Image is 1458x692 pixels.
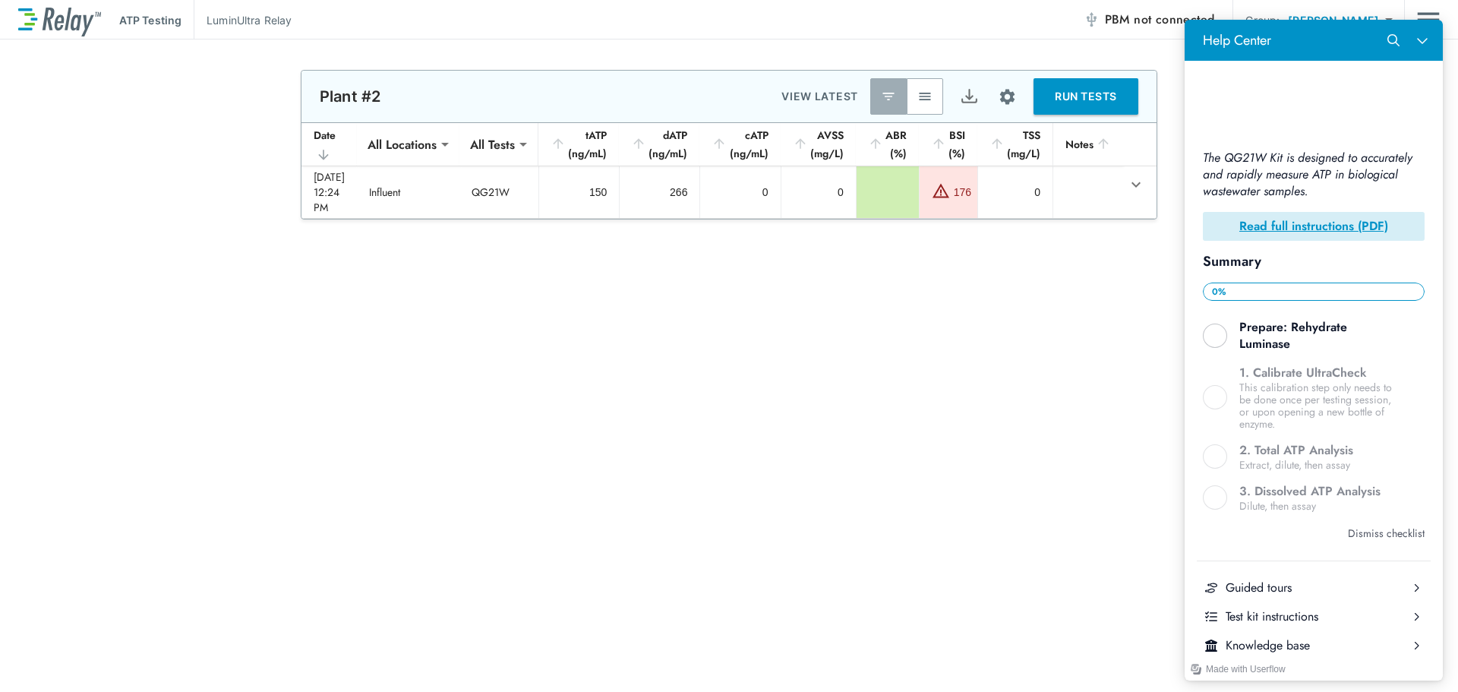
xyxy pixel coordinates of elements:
[18,4,101,36] img: LuminUltra Relay
[793,126,844,163] div: AVSS (mg/L)
[357,166,459,218] td: Influent
[1134,11,1214,28] span: not connected
[1185,20,1443,681] iframe: Resource center
[301,123,357,166] th: Date
[1245,12,1280,28] p: Group:
[459,129,525,160] div: All Tests
[631,126,687,163] div: dATP (ng/mL)
[1123,172,1149,197] button: expand row
[459,166,538,218] td: QG21W
[712,126,768,163] div: cATP (ng/mL)
[1034,78,1138,115] button: RUN TESTS
[990,185,1040,200] div: 0
[320,87,380,106] p: Plant #2
[314,169,345,215] div: [DATE] 12:24 PM
[998,87,1017,106] img: Settings Icon
[951,78,987,115] button: Export
[551,185,607,200] div: 150
[207,12,292,28] p: LuminUltra Relay
[1417,5,1440,34] button: Main menu
[881,89,896,104] img: Latest
[632,185,687,200] div: 266
[868,126,907,163] div: ABR (%)
[917,89,933,104] img: View All
[551,126,607,163] div: tATP (ng/mL)
[712,185,768,200] div: 0
[1078,5,1221,35] button: PBM not connected
[794,185,844,200] div: 0
[960,87,979,106] img: Export Icon
[989,126,1040,163] div: TSS (mg/L)
[357,129,447,160] div: All Locations
[932,182,950,200] img: Warning
[954,185,971,200] div: 176
[1105,9,1215,30] span: PBM
[987,77,1027,117] button: Site setup
[301,123,1157,219] table: sticky table
[931,126,965,163] div: BSI (%)
[1084,12,1099,27] img: Offline Icon
[1417,5,1440,34] img: Drawer Icon
[119,12,181,28] p: ATP Testing
[781,87,858,106] p: VIEW LATEST
[1065,135,1111,153] div: Notes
